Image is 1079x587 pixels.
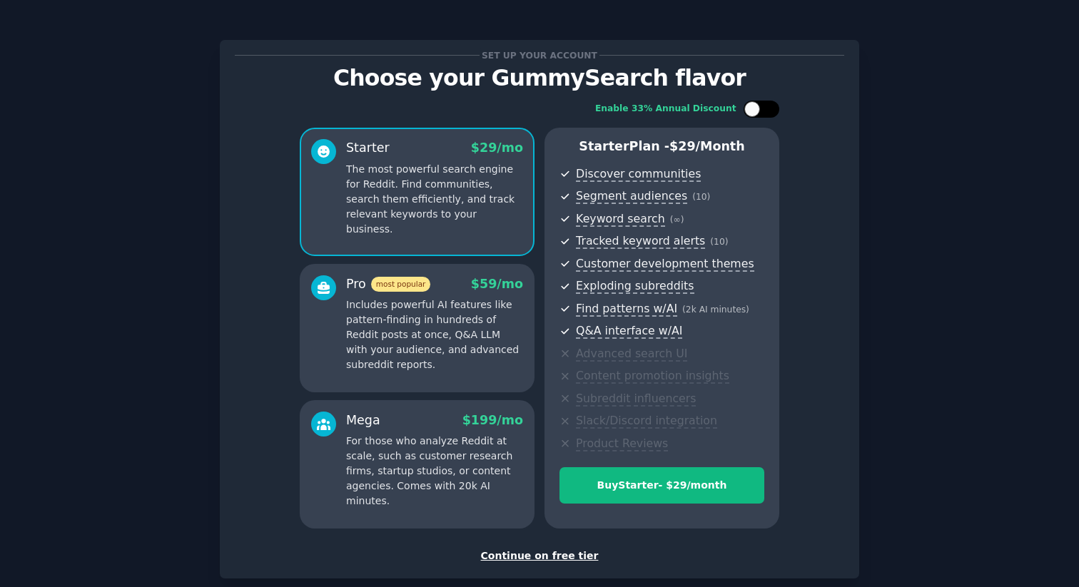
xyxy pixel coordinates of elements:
span: Content promotion insights [576,369,729,384]
span: ( 10 ) [710,237,728,247]
span: ( ∞ ) [670,215,684,225]
p: Starter Plan - [559,138,764,155]
div: Starter [346,139,390,157]
span: $ 29 /month [669,139,745,153]
div: Buy Starter - $ 29 /month [560,478,764,493]
span: Product Reviews [576,437,668,451]
span: most popular [371,277,431,292]
p: For those who analyze Reddit at scale, such as customer research firms, startup studios, or conte... [346,434,523,509]
span: Advanced search UI [576,347,687,362]
span: $ 59 /mo [471,277,523,291]
span: ( 2k AI minutes ) [682,305,749,315]
p: The most powerful search engine for Reddit. Find communities, search them efficiently, and track ... [346,162,523,237]
span: $ 199 /mo [462,413,523,427]
p: Choose your GummySearch flavor [235,66,844,91]
div: Continue on free tier [235,548,844,563]
span: Discover communities [576,167,701,182]
span: Tracked keyword alerts [576,234,705,249]
button: BuyStarter- $29/month [559,467,764,504]
div: Enable 33% Annual Discount [595,103,736,116]
span: Keyword search [576,212,665,227]
div: Mega [346,412,380,429]
span: ( 10 ) [692,192,710,202]
p: Includes powerful AI features like pattern-finding in hundreds of Reddit posts at once, Q&A LLM w... [346,297,523,372]
span: Subreddit influencers [576,392,696,407]
div: Pro [346,275,430,293]
span: $ 29 /mo [471,141,523,155]
span: Customer development themes [576,257,754,272]
span: Q&A interface w/AI [576,324,682,339]
span: Segment audiences [576,189,687,204]
span: Exploding subreddits [576,279,694,294]
span: Find patterns w/AI [576,302,677,317]
span: Set up your account [480,48,600,63]
span: Slack/Discord integration [576,414,717,429]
